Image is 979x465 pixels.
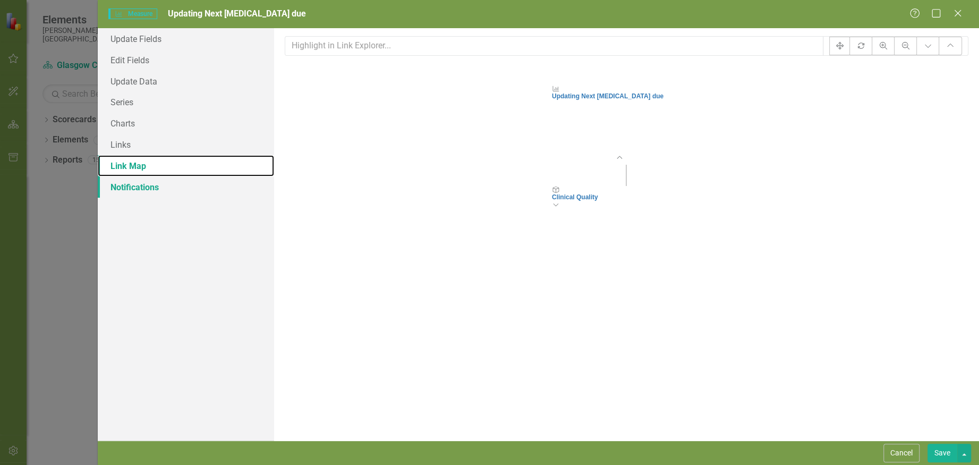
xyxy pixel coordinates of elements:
button: Save [927,444,957,462]
a: Links [98,134,274,155]
span: Measure [108,9,157,19]
a: Edit Fields [98,49,274,71]
a: Update Data [98,71,274,92]
a: Link Map [98,155,274,176]
button: Cancel [883,444,920,462]
a: Series [98,91,274,113]
a: Notifications [98,176,274,198]
a: Update Fields [98,28,274,49]
a: Clinical Quality [552,193,701,201]
a: Charts [98,113,274,134]
a: Updating Next [MEDICAL_DATA] due [552,92,701,100]
input: Highlight in Link Explorer... [285,36,823,56]
span: Updating Next [MEDICAL_DATA] due [168,9,306,19]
